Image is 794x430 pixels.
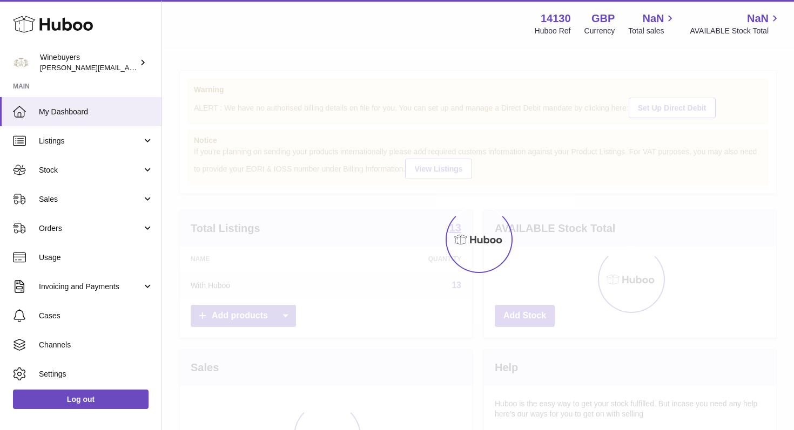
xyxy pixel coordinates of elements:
span: Orders [39,223,142,234]
span: AVAILABLE Stock Total [690,26,781,36]
div: Winebuyers [40,52,137,73]
div: Currency [584,26,615,36]
div: Huboo Ref [535,26,571,36]
span: Channels [39,340,153,350]
span: Sales [39,194,142,204]
span: My Dashboard [39,107,153,117]
a: NaN Total sales [628,11,676,36]
strong: 14130 [541,11,571,26]
span: Usage [39,252,153,263]
span: NaN [747,11,769,26]
span: Total sales [628,26,676,36]
a: NaN AVAILABLE Stock Total [690,11,781,36]
span: NaN [642,11,664,26]
span: Stock [39,165,142,175]
a: Log out [13,390,149,409]
span: Settings [39,369,153,379]
span: Invoicing and Payments [39,282,142,292]
span: Cases [39,311,153,321]
span: Listings [39,136,142,146]
img: peter@winebuyers.com [13,54,29,71]
strong: GBP [591,11,615,26]
span: [PERSON_NAME][EMAIL_ADDRESS][DOMAIN_NAME] [40,63,217,72]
